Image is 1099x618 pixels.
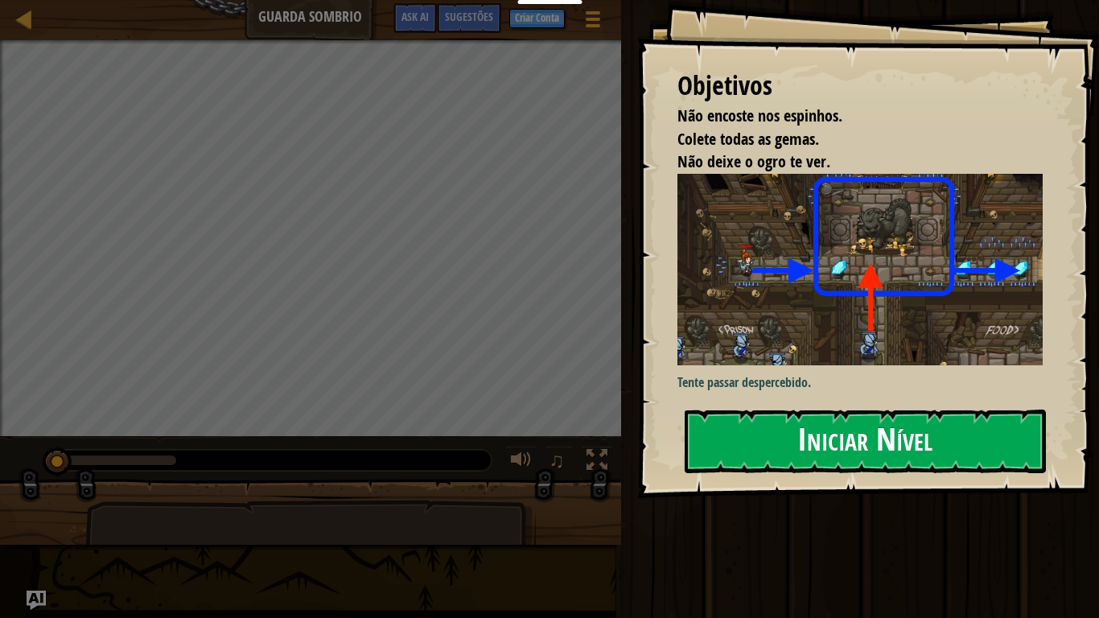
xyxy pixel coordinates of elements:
[393,3,437,33] button: Ask AI
[545,446,573,479] button: ♫
[401,9,429,24] span: Ask AI
[549,448,565,472] span: ♫
[677,174,1055,365] img: Shadow guard
[27,591,46,610] button: Ask AI
[677,150,830,172] span: Não deixe o ogro te ver.
[573,3,613,41] button: Mostrar menu do jogo
[657,150,1039,174] li: Não deixe o ogro te ver.
[685,410,1046,473] button: Iniciar Nível
[581,446,613,479] button: Toggle fullscreen
[657,105,1039,128] li: Não encoste nos espinhos.
[677,105,842,126] span: Não encoste nos espinhos.
[677,128,819,150] span: Colete todas as gemas.
[677,373,1055,392] p: Tente passar despercebido.
[509,9,565,28] button: Criar Conta
[677,68,1043,105] div: Objetivos
[445,9,493,24] span: Sugestões
[505,446,537,479] button: Ajuste o volume
[657,128,1039,151] li: Colete todas as gemas.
